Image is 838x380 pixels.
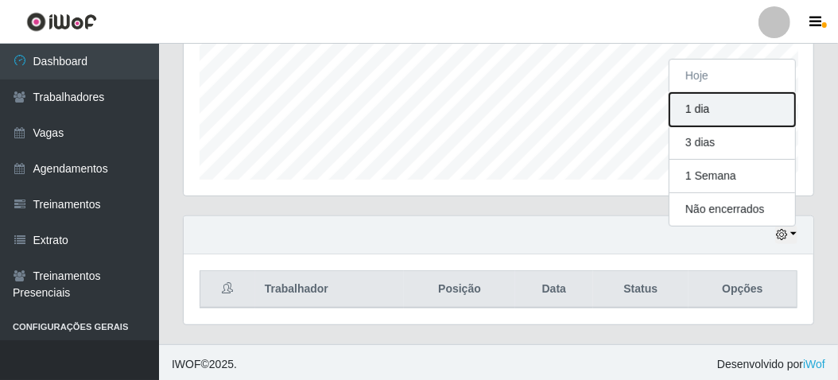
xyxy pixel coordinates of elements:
[803,358,825,370] a: iWof
[172,358,201,370] span: IWOF
[717,356,825,373] span: Desenvolvido por
[689,271,797,308] th: Opções
[669,126,795,160] button: 3 dias
[669,193,795,226] button: Não encerrados
[593,271,689,308] th: Status
[26,12,97,32] img: CoreUI Logo
[515,271,593,308] th: Data
[404,271,515,308] th: Posição
[255,271,404,308] th: Trabalhador
[669,160,795,193] button: 1 Semana
[669,60,795,93] button: Hoje
[172,356,237,373] span: © 2025 .
[669,93,795,126] button: 1 dia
